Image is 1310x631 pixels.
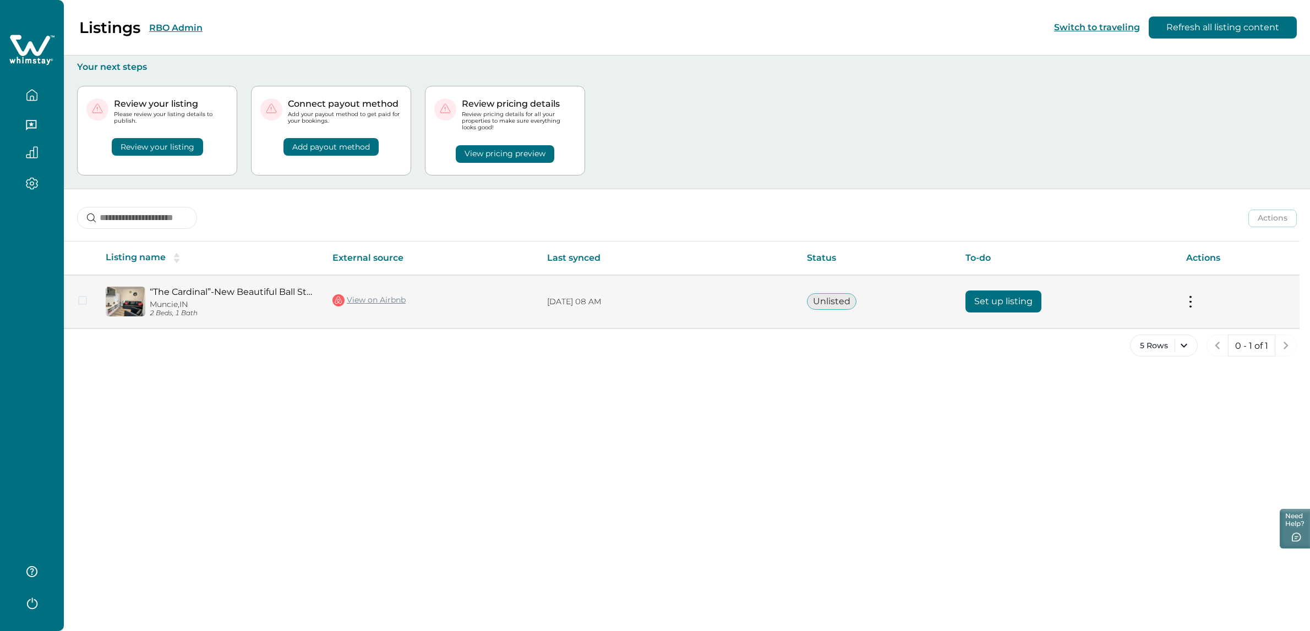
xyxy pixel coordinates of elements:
[798,242,957,275] th: Status
[957,242,1177,275] th: To-do
[1054,22,1140,32] button: Switch to traveling
[462,111,576,131] p: Review pricing details for all your properties to make sure everything looks good!
[97,242,324,275] th: Listing name
[106,287,145,316] img: propertyImage_“The Cardinal”-New Beautiful Ball State House
[283,138,379,156] button: Add payout method
[114,111,228,124] p: Please review your listing details to publish.
[79,18,140,37] p: Listings
[112,138,203,156] button: Review your listing
[1149,17,1297,39] button: Refresh all listing content
[150,300,315,309] p: Muncie, IN
[1228,334,1275,356] button: 0 - 1 of 1
[288,111,402,124] p: Add your payout method to get paid for your bookings.
[1207,334,1229,356] button: previous page
[149,23,203,33] button: RBO Admin
[324,242,538,275] th: External source
[456,145,554,163] button: View pricing preview
[547,297,789,308] p: [DATE] 08 AM
[538,242,798,275] th: Last synced
[77,62,1297,73] p: Your next steps
[1275,334,1297,356] button: next page
[288,98,402,109] p: Connect payout method
[332,293,406,308] a: View on Airbnb
[150,309,315,317] p: 2 Beds, 1 Bath
[807,293,856,310] button: Unlisted
[1248,210,1297,227] button: Actions
[965,290,1041,312] button: Set up listing
[114,98,228,109] p: Review your listing
[1177,242,1300,275] th: Actions
[1130,334,1198,356] button: 5 Rows
[150,287,315,297] a: “The Cardinal”-New Beautiful Ball State House
[166,253,188,264] button: sorting
[462,98,576,109] p: Review pricing details
[1235,341,1268,352] p: 0 - 1 of 1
